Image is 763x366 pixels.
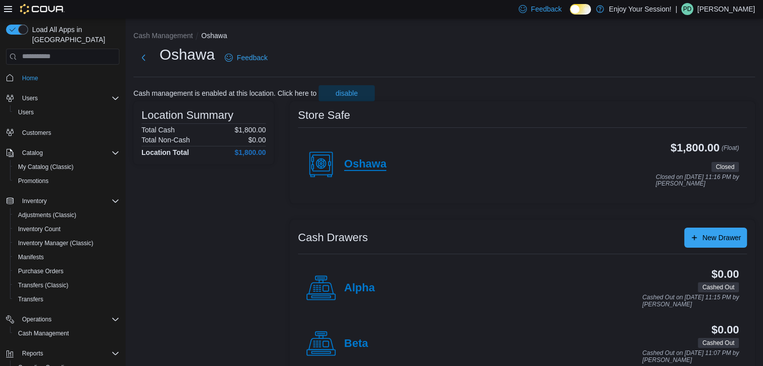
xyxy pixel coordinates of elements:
[18,281,68,289] span: Transfers (Classic)
[18,267,64,275] span: Purchase Orders
[221,48,271,68] a: Feedback
[141,148,189,156] h4: Location Total
[656,174,739,188] p: Closed on [DATE] 11:16 PM by [PERSON_NAME]
[201,32,227,40] button: Oshawa
[18,177,49,185] span: Promotions
[298,232,368,244] h3: Cash Drawers
[18,347,47,359] button: Reports
[2,146,123,160] button: Catalog
[14,293,119,305] span: Transfers
[18,253,44,261] span: Manifests
[14,161,119,173] span: My Catalog (Classic)
[141,136,190,144] h6: Total Non-Cash
[160,45,215,65] h1: Oshawa
[2,312,123,326] button: Operations
[235,148,266,156] h4: $1,800.00
[18,92,42,104] button: Users
[10,326,123,340] button: Cash Management
[14,237,97,249] a: Inventory Manager (Classic)
[336,88,358,98] span: disable
[14,279,72,291] a: Transfers (Classic)
[18,329,69,337] span: Cash Management
[14,106,119,118] span: Users
[702,233,741,243] span: New Drawer
[711,162,739,172] span: Closed
[2,194,123,208] button: Inventory
[716,162,734,171] span: Closed
[671,142,720,154] h3: $1,800.00
[133,89,317,97] p: Cash management is enabled at this location. Click here to
[18,92,119,104] span: Users
[18,126,119,139] span: Customers
[2,125,123,140] button: Customers
[14,161,78,173] a: My Catalog (Classic)
[10,250,123,264] button: Manifests
[10,208,123,222] button: Adjustments (Classic)
[14,175,53,187] a: Promotions
[22,197,47,205] span: Inventory
[2,71,123,85] button: Home
[22,129,51,137] span: Customers
[14,265,68,277] a: Purchase Orders
[319,85,375,101] button: disable
[14,251,119,263] span: Manifests
[18,239,93,247] span: Inventory Manager (Classic)
[570,4,591,15] input: Dark Mode
[10,174,123,188] button: Promotions
[18,147,47,159] button: Catalog
[20,4,65,14] img: Cova
[133,48,154,68] button: Next
[18,347,119,359] span: Reports
[235,126,266,134] p: $1,800.00
[28,25,119,45] span: Load All Apps in [GEOGRAPHIC_DATA]
[22,315,52,323] span: Operations
[18,211,76,219] span: Adjustments (Classic)
[18,295,43,303] span: Transfers
[18,127,55,139] a: Customers
[14,327,119,339] span: Cash Management
[14,327,73,339] a: Cash Management
[18,313,56,325] button: Operations
[18,163,74,171] span: My Catalog (Classic)
[684,228,747,248] button: New Drawer
[683,3,692,15] span: PD
[675,3,677,15] p: |
[698,338,739,348] span: Cashed Out
[10,264,123,278] button: Purchase Orders
[721,142,739,160] p: (Float)
[14,209,80,221] a: Adjustments (Classic)
[14,223,119,235] span: Inventory Count
[22,149,43,157] span: Catalog
[18,108,34,116] span: Users
[237,53,267,63] span: Feedback
[10,292,123,306] button: Transfers
[18,195,51,207] button: Inventory
[642,350,739,363] p: Cashed Out on [DATE] 11:07 PM by [PERSON_NAME]
[344,282,375,295] h4: Alpha
[18,313,119,325] span: Operations
[141,126,175,134] h6: Total Cash
[10,160,123,174] button: My Catalog (Classic)
[14,209,119,221] span: Adjustments (Classic)
[248,136,266,144] p: $0.00
[14,106,38,118] a: Users
[22,74,38,82] span: Home
[141,109,233,121] h3: Location Summary
[14,251,48,263] a: Manifests
[14,223,65,235] a: Inventory Count
[697,3,755,15] p: [PERSON_NAME]
[14,293,47,305] a: Transfers
[698,282,739,292] span: Cashed Out
[642,294,739,308] p: Cashed Out on [DATE] 11:15 PM by [PERSON_NAME]
[10,222,123,236] button: Inventory Count
[14,175,119,187] span: Promotions
[2,91,123,105] button: Users
[702,338,734,347] span: Cashed Out
[344,158,386,171] h4: Oshawa
[702,283,734,292] span: Cashed Out
[14,265,119,277] span: Purchase Orders
[18,72,42,84] a: Home
[609,3,672,15] p: Enjoy Your Session!
[133,32,193,40] button: Cash Management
